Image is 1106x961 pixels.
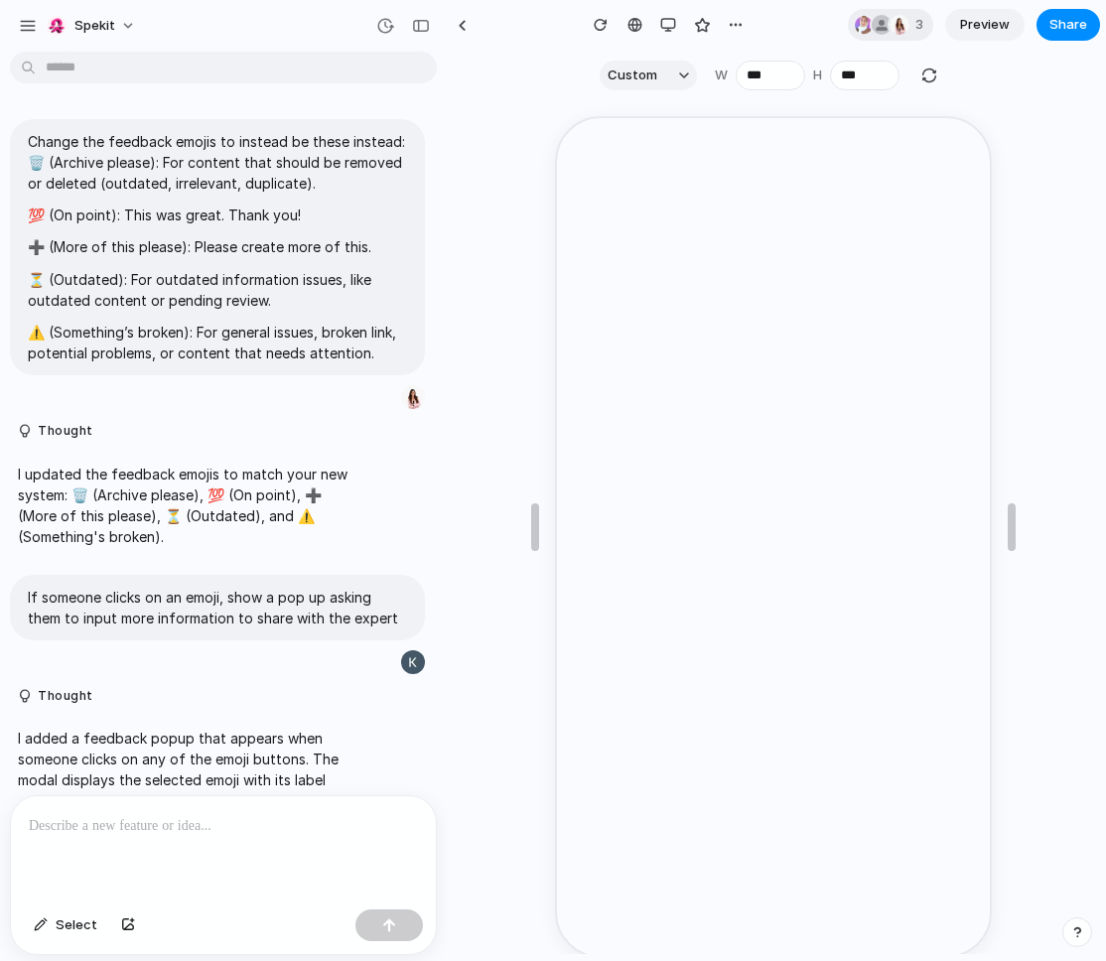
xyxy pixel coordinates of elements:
[945,9,1025,41] a: Preview
[28,587,407,628] p: If someone clicks on an emoji, show a pop up asking them to input more information to share with ...
[915,15,929,35] span: 3
[24,909,107,941] button: Select
[960,15,1010,35] span: Preview
[848,9,933,41] div: 3
[74,16,115,36] span: Spekit
[715,66,728,85] label: W
[28,269,407,311] p: ⏳ (Outdated): For outdated information issues, like outdated content or pending review.
[813,66,822,85] label: H
[28,205,407,225] p: 💯 (On point): This was great. Thank you!
[28,131,407,194] p: Change the feedback emojis to instead be these instead: 🗑️ (Archive please): For content that sho...
[600,61,697,90] button: Custom
[608,66,657,85] span: Custom
[28,236,407,257] p: ➕ (More of this please): Please create more of this.
[56,915,97,935] span: Select
[39,10,146,42] button: Spekit
[28,322,407,363] p: ⚠️ (Something’s broken): For general issues, broken link, potential problems, or content that nee...
[18,464,349,547] p: I updated the feedback emojis to match your new system: 🗑️ (Archive please), 💯 (On point), ➕ (Mor...
[1049,15,1087,35] span: Share
[1037,9,1100,41] button: Share
[18,728,349,853] p: I added a feedback popup that appears when someone clicks on any of the emoji buttons. The modal ...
